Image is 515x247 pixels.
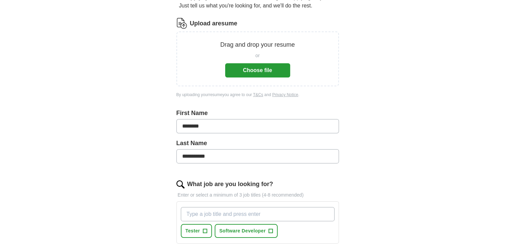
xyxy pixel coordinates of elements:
[176,180,185,188] img: search.png
[186,227,200,234] span: Tester
[176,18,187,29] img: CV Icon
[181,224,212,238] button: Tester
[253,92,263,97] a: T&Cs
[181,207,335,221] input: Type a job title and press enter
[176,192,339,199] p: Enter or select a minimum of 3 job titles (4-8 recommended)
[220,40,295,49] p: Drag and drop your resume
[176,109,339,118] label: First Name
[272,92,298,97] a: Privacy Notice
[225,63,290,77] button: Choose file
[215,224,278,238] button: Software Developer
[190,19,237,28] label: Upload a resume
[176,139,339,148] label: Last Name
[187,180,273,189] label: What job are you looking for?
[176,92,339,98] div: By uploading your resume you agree to our and .
[255,52,259,59] span: or
[219,227,266,234] span: Software Developer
